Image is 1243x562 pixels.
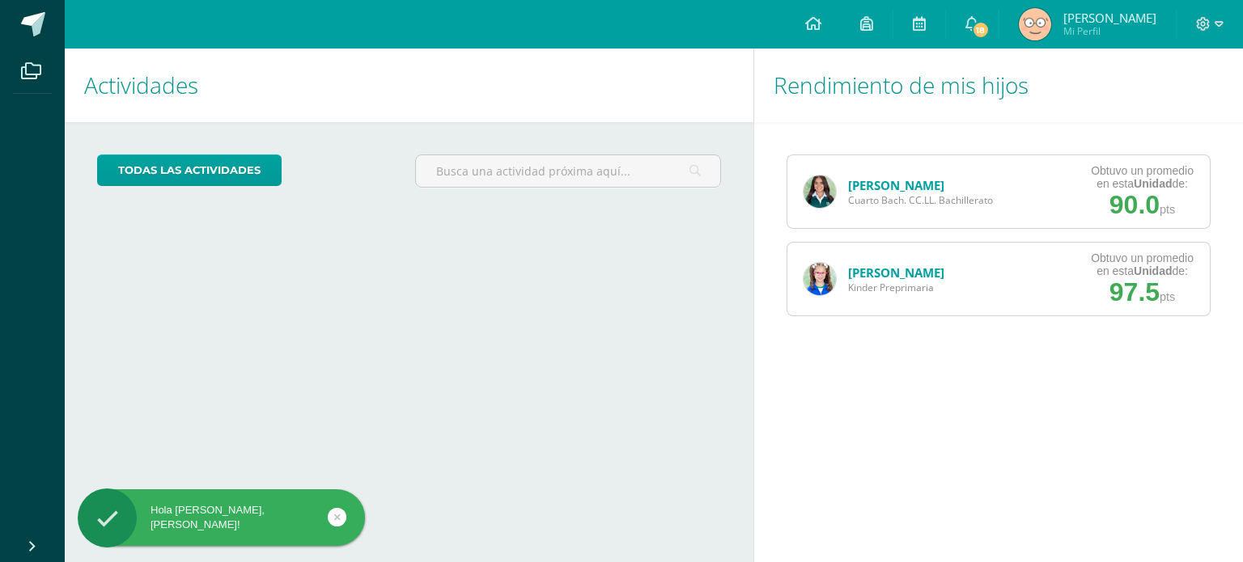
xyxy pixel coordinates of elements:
[1063,24,1156,38] span: Mi Perfil
[1160,203,1175,216] span: pts
[1063,10,1156,26] span: [PERSON_NAME]
[848,193,993,207] span: Cuarto Bach. CC.LL. Bachillerato
[848,281,944,294] span: Kinder Preprimaria
[972,21,990,39] span: 18
[416,155,719,187] input: Busca una actividad próxima aquí...
[78,503,365,532] div: Hola [PERSON_NAME], [PERSON_NAME]!
[1019,8,1051,40] img: d03fd280b3815c970a39526cd7fe3189.png
[848,177,944,193] a: [PERSON_NAME]
[1091,164,1194,190] div: Obtuvo un promedio en esta de:
[1109,190,1160,219] span: 90.0
[804,263,836,295] img: a4863a1ef6a80fa86b9135df30c970e8.png
[84,49,734,122] h1: Actividades
[804,175,836,208] img: 535db8100419c8ee622ebcf9f2bee4f5.png
[1160,290,1175,303] span: pts
[848,264,944,281] a: [PERSON_NAME]
[97,154,282,186] a: todas las Actividades
[1109,277,1160,306] span: 97.5
[1134,177,1172,190] strong: Unidad
[1091,251,1194,277] div: Obtuvo un promedio en esta de:
[774,49,1224,122] h1: Rendimiento de mis hijos
[1134,264,1172,277] strong: Unidad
